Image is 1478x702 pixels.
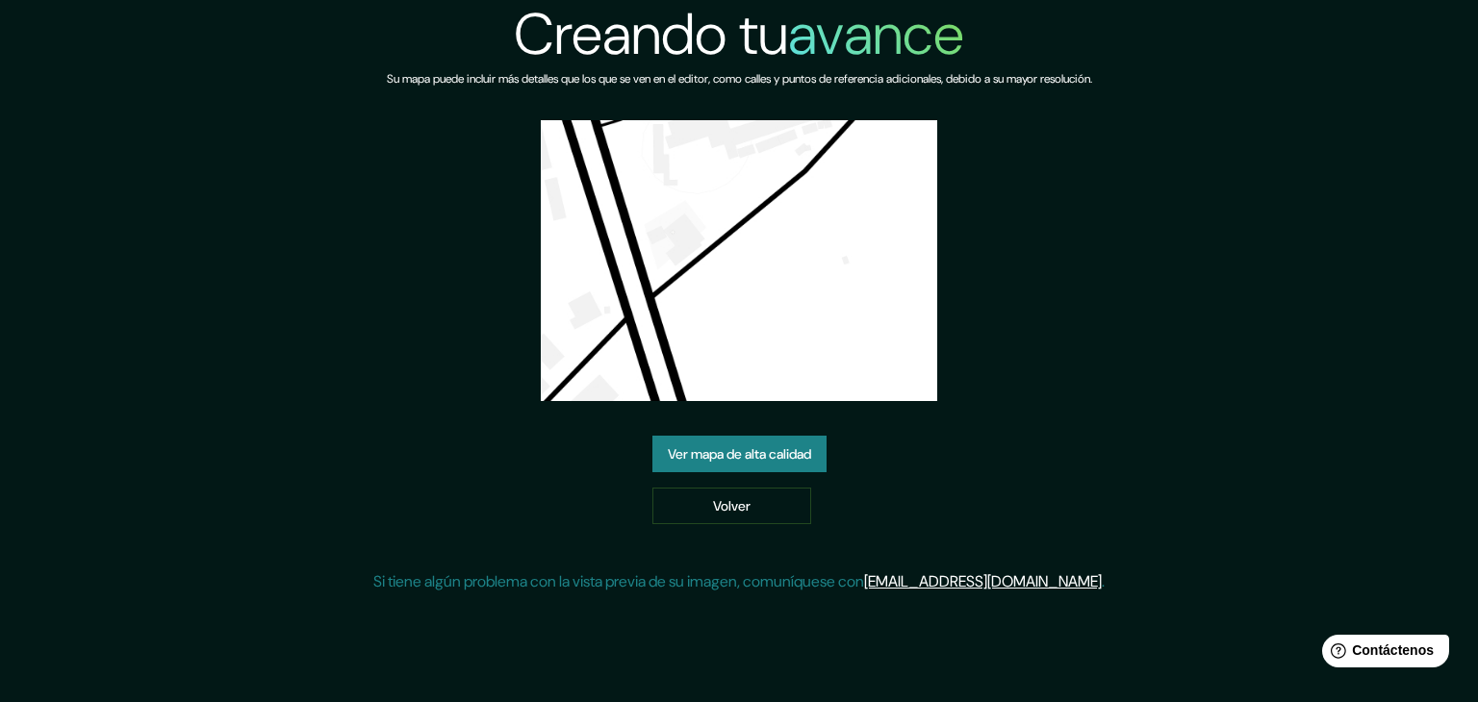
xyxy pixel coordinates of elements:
a: Volver [652,488,811,524]
font: Si tiene algún problema con la vista previa de su imagen, comuníquese con [373,571,864,591]
iframe: Lanzador de widgets de ayuda [1307,627,1457,681]
a: Ver mapa de alta calidad [652,436,827,472]
font: Su mapa puede incluir más detalles que los que se ven en el editor, como calles y puntos de refer... [387,71,1092,87]
img: vista previa del mapa creado [541,120,937,401]
font: . [1102,571,1105,591]
font: Volver [713,497,751,514]
font: Ver mapa de alta calidad [668,445,811,463]
a: [EMAIL_ADDRESS][DOMAIN_NAME] [864,571,1102,591]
